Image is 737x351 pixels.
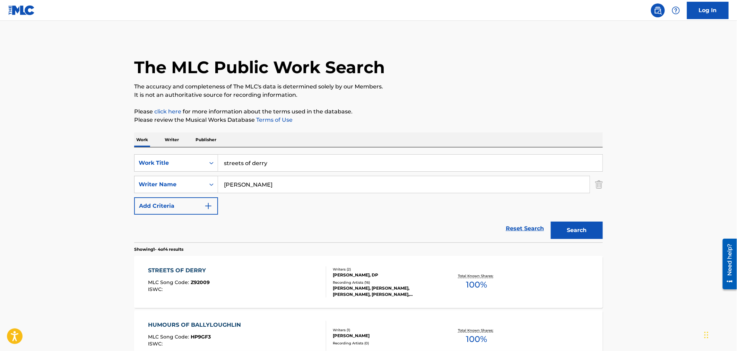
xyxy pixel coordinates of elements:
div: Writers ( 1 ) [333,327,437,333]
div: Writer Name [139,180,201,189]
img: MLC Logo [8,5,35,15]
div: [PERSON_NAME] [333,333,437,339]
p: Please review the Musical Works Database [134,116,603,124]
p: The accuracy and completeness of The MLC's data is determined solely by our Members. [134,83,603,91]
span: ISWC : [148,286,165,292]
p: Showing 1 - 4 of 4 results [134,246,183,252]
div: Help [669,3,683,17]
button: Add Criteria [134,197,218,215]
div: Recording Artists ( 16 ) [333,280,437,285]
span: 100 % [466,333,487,345]
p: Total Known Shares: [458,328,495,333]
a: STREETS OF DERRYMLC Song Code:Z92009ISWC:Writers (2)[PERSON_NAME], DPRecording Artists (16)[PERSO... [134,256,603,308]
img: search [654,6,662,15]
div: Recording Artists ( 0 ) [333,341,437,346]
div: Writers ( 2 ) [333,267,437,272]
button: Search [551,222,603,239]
p: Writer [163,132,181,147]
span: MLC Song Code : [148,279,191,285]
span: Z92009 [191,279,210,285]
p: It is not an authoritative source for recording information. [134,91,603,99]
span: HP9GF3 [191,334,211,340]
div: HUMOURS OF BALLYLOUGHLIN [148,321,245,329]
div: STREETS OF DERRY [148,266,210,275]
span: MLC Song Code : [148,334,191,340]
span: 100 % [466,279,487,291]
p: Total Known Shares: [458,273,495,279]
img: Delete Criterion [595,176,603,193]
iframe: Resource Center [718,236,737,292]
p: Publisher [193,132,218,147]
form: Search Form [134,154,603,242]
a: Log In [687,2,729,19]
div: Work Title [139,159,201,167]
a: Reset Search [502,221,547,236]
span: ISWC : [148,341,165,347]
div: Drag [704,325,709,345]
h1: The MLC Public Work Search [134,57,385,78]
a: Public Search [651,3,665,17]
div: [PERSON_NAME], DP [333,272,437,278]
div: [PERSON_NAME], [PERSON_NAME], [PERSON_NAME], [PERSON_NAME], [PERSON_NAME] [333,285,437,298]
a: click here [154,108,181,115]
p: Work [134,132,150,147]
img: help [672,6,680,15]
a: Terms of Use [255,117,293,123]
img: 9d2ae6d4665cec9f34b9.svg [204,202,213,210]
iframe: Chat Widget [702,318,737,351]
p: Please for more information about the terms used in the database. [134,108,603,116]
